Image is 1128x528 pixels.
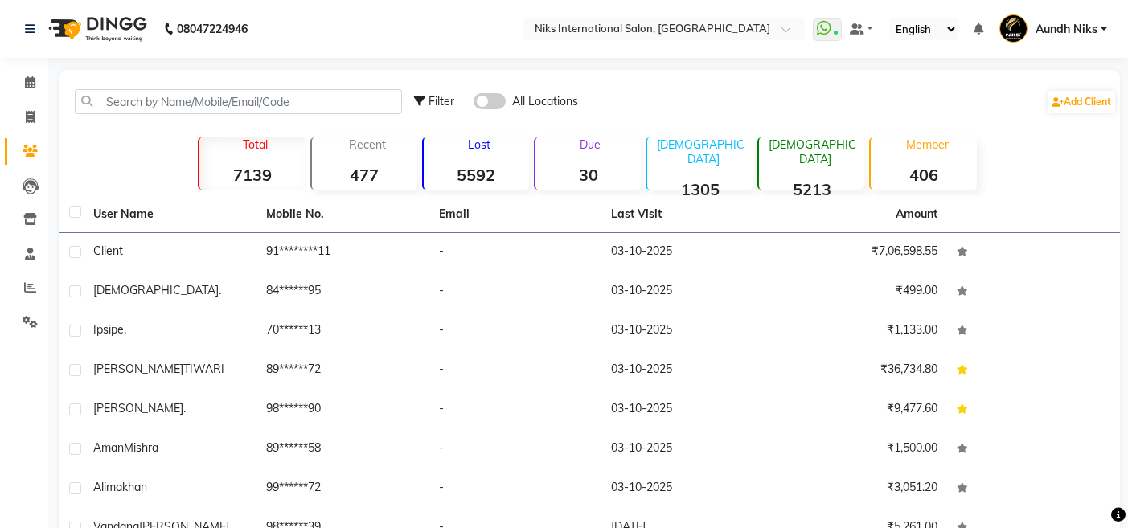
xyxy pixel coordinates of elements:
[177,6,248,51] b: 08047224946
[774,430,947,469] td: ₹1,500.00
[124,440,158,455] span: Mishra
[774,391,947,430] td: ₹9,477.60
[1036,21,1097,38] span: Aundh Niks
[654,137,753,166] p: [DEMOGRAPHIC_DATA]
[429,233,602,272] td: -
[774,469,947,509] td: ₹3,051.20
[765,137,864,166] p: [DEMOGRAPHIC_DATA]
[183,362,224,376] span: TIWARI
[124,322,126,337] span: .
[318,137,417,152] p: Recent
[93,401,183,415] span: [PERSON_NAME]
[122,480,147,494] span: khan
[93,244,123,258] span: Client
[429,312,602,351] td: -
[774,312,947,351] td: ₹1,133.00
[429,430,602,469] td: -
[774,272,947,312] td: ₹499.00
[199,165,305,185] strong: 7139
[93,480,122,494] span: alima
[429,272,602,312] td: -
[774,233,947,272] td: ₹7,06,598.55
[429,196,602,233] th: Email
[601,233,774,272] td: 03-10-2025
[256,196,429,233] th: Mobile No.
[424,165,529,185] strong: 5592
[871,165,976,185] strong: 406
[429,351,602,391] td: -
[601,196,774,233] th: Last Visit
[601,351,774,391] td: 03-10-2025
[93,440,124,455] span: Aman
[774,351,947,391] td: ₹36,734.80
[312,165,417,185] strong: 477
[430,137,529,152] p: Lost
[535,165,641,185] strong: 30
[759,179,864,199] strong: 5213
[601,469,774,509] td: 03-10-2025
[206,137,305,152] p: Total
[601,312,774,351] td: 03-10-2025
[429,469,602,509] td: -
[93,283,219,297] span: [DEMOGRAPHIC_DATA]
[539,137,641,152] p: Due
[429,94,454,108] span: Filter
[93,322,124,337] span: Ipsipe
[601,272,774,312] td: 03-10-2025
[877,137,976,152] p: Member
[429,391,602,430] td: -
[84,196,256,233] th: User Name
[601,391,774,430] td: 03-10-2025
[886,196,947,232] th: Amount
[93,362,183,376] span: [PERSON_NAME]
[999,14,1028,43] img: Aundh Niks
[512,93,578,110] span: All Locations
[75,89,402,114] input: Search by Name/Mobile/Email/Code
[183,401,186,415] span: .
[647,179,753,199] strong: 1305
[41,6,151,51] img: logo
[1048,91,1115,113] a: Add Client
[219,283,221,297] span: .
[601,430,774,469] td: 03-10-2025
